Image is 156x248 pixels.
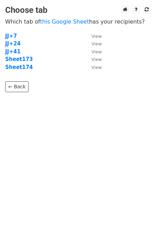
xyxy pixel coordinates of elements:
[5,81,29,92] a: ← Back
[85,33,102,39] a: View
[5,41,21,47] a: JJ+24
[85,64,102,70] a: View
[5,18,151,25] p: Which tab of has your recipients?
[85,48,102,55] a: View
[5,33,17,39] a: JJ+7
[5,48,21,55] a: JJ+41
[91,41,102,46] small: View
[5,5,151,15] h3: Choose tab
[91,57,102,62] small: View
[85,41,102,47] a: View
[91,49,102,54] small: View
[40,18,89,25] a: this Google Sheet
[91,65,102,70] small: View
[85,56,102,62] a: View
[5,64,33,70] a: Sheet174
[5,56,33,62] a: Sheet173
[91,34,102,39] small: View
